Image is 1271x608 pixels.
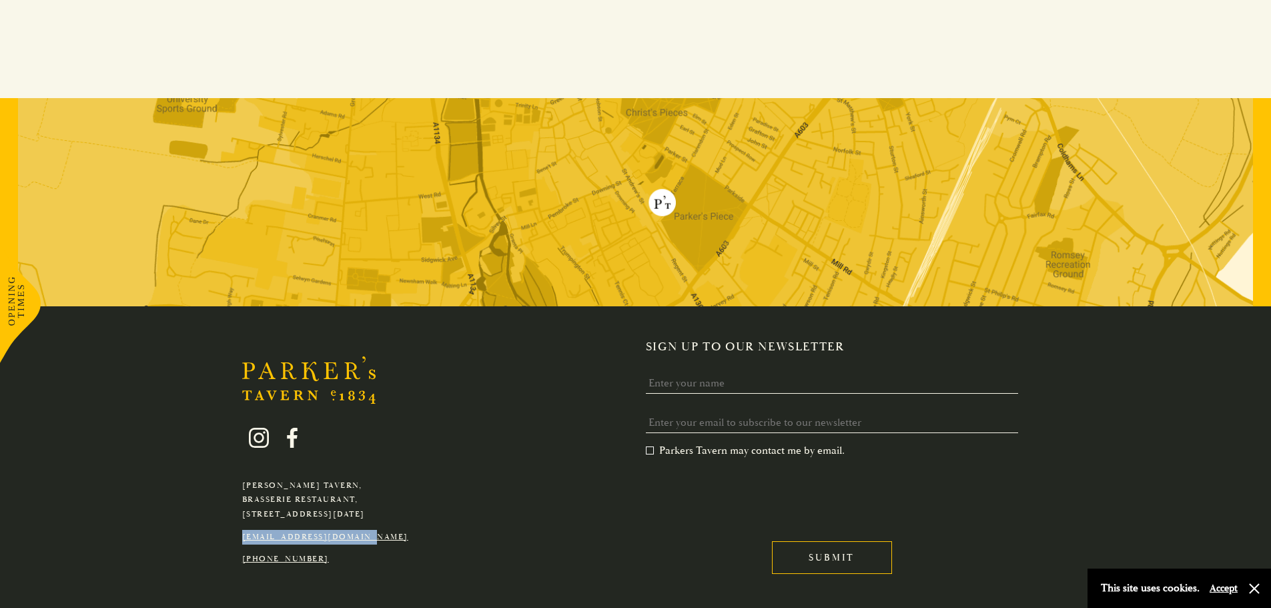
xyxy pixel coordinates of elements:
iframe: reCAPTCHA [646,468,849,520]
button: Accept [1210,582,1238,595]
input: Enter your name [646,373,1019,394]
button: Close and accept [1248,582,1261,595]
label: Parkers Tavern may contact me by email. [646,444,845,457]
p: [PERSON_NAME] Tavern, Brasserie Restaurant, [STREET_ADDRESS][DATE] [242,479,408,522]
input: Enter your email to subscribe to our newsletter [646,412,1019,433]
a: [PHONE_NUMBER] [242,554,329,564]
img: map [18,98,1253,306]
input: Submit [772,541,892,574]
p: This site uses cookies. [1101,579,1200,598]
h2: Sign up to our newsletter [646,340,1029,354]
a: [EMAIL_ADDRESS][DOMAIN_NAME] [242,532,408,542]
